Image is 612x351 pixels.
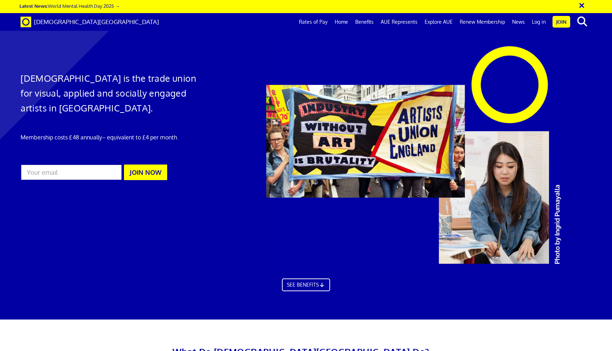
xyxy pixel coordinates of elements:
a: Explore AUE [421,13,456,31]
p: Membership costs £48 annually – equivalent to £4 per month. [21,133,204,142]
strong: Latest News: [19,3,48,9]
a: News [509,13,528,31]
a: Join [552,16,570,28]
a: Home [331,13,352,31]
button: JOIN NOW [124,165,167,180]
span: [DEMOGRAPHIC_DATA][GEOGRAPHIC_DATA] [34,18,159,25]
a: SEE BENEFITS [282,278,330,291]
a: Rates of Pay [295,13,331,31]
a: AUE Represents [377,13,421,31]
a: Brand [DEMOGRAPHIC_DATA][GEOGRAPHIC_DATA] [15,13,164,31]
a: Latest News:World Mental Health Day 2025 → [19,3,120,9]
a: Renew Membership [456,13,509,31]
h1: [DEMOGRAPHIC_DATA] is the trade union for visual, applied and socially engaged artists in [GEOGRA... [21,71,204,115]
input: Your email [21,164,122,180]
a: Log in [528,13,549,31]
a: Benefits [352,13,377,31]
button: search [572,14,593,29]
